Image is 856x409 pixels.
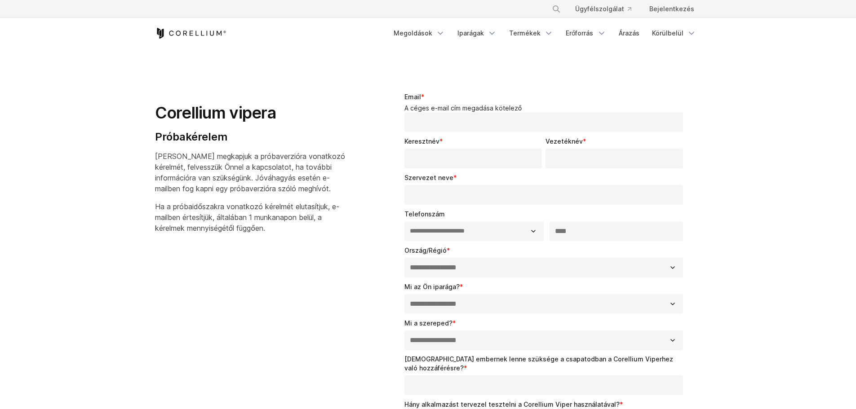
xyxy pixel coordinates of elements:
[404,283,460,290] font: Mi az Ön iparága?
[509,29,541,37] font: Termékek
[404,400,620,408] font: Hány alkalmazást tervezel tesztelni a Corellium Viper használatával?
[546,137,583,145] font: Vezetéknév
[404,355,673,372] font: [DEMOGRAPHIC_DATA] embernek lenne szüksége a csapatodban a Corellium Viperhez való hozzáférésre?
[652,29,683,37] font: Körülbelül
[404,104,522,112] font: A céges e-mail cím megadása kötelező
[394,29,432,37] font: Megoldások
[404,246,447,254] font: Ország/Régió
[566,29,594,37] font: Erőforrás
[155,28,226,39] a: Corellium Home
[155,152,345,193] font: [PERSON_NAME] megkapjuk a próbaverzióra vonatkozó kérelmét, felvesszük Önnel a kapcsolatot, ha to...
[404,93,421,101] font: Email
[457,29,484,37] font: Iparágak
[575,5,624,13] font: Ügyfélszolgálat
[155,202,340,233] font: Ha a próbaidőszakra vonatkozó kérelmét elutasítjuk, e-mailben értesítjük, általában 1 munkanapon ...
[155,103,276,123] font: Corellium vipera
[548,1,564,17] button: Keresés
[404,137,439,145] font: Keresztnév
[541,1,701,17] div: Navigációs menü
[404,319,452,327] font: Mi a szereped?
[388,25,701,41] div: Navigációs menü
[404,174,453,181] font: Szervezet neve
[404,210,445,218] font: Telefonszám
[619,29,639,37] font: Árazás
[649,5,694,13] font: Bejelentkezés
[155,130,227,143] font: Próbakérelem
